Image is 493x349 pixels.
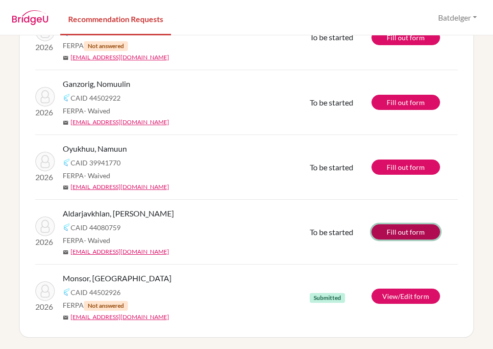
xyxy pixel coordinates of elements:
button: Batdelger [434,8,481,27]
span: CAID 44502926 [71,287,121,297]
span: Submitted [310,293,345,303]
p: 2026 [35,236,55,248]
span: To be started [310,98,353,107]
span: mail [63,55,69,61]
img: Aldarjavkhlan, Sunder [35,216,55,236]
span: FERPA [63,170,110,181]
span: Not answered [84,41,128,51]
span: mail [63,315,69,321]
span: mail [63,249,69,255]
span: CAID 44080759 [71,222,121,233]
span: To be started [310,227,353,237]
span: - Waived [84,107,110,115]
span: CAID 44502922 [71,93,121,103]
span: mail [63,185,69,190]
span: mail [63,120,69,126]
a: View/Edit form [371,289,440,304]
p: 2026 [35,171,55,183]
img: Common App logo [63,94,71,102]
a: Fill out form [371,224,440,240]
span: Monsor, [GEOGRAPHIC_DATA] [63,272,172,284]
a: Recommendation Requests [60,1,171,35]
p: 2026 [35,301,55,313]
img: Common App logo [63,288,71,296]
a: Fill out form [371,95,440,110]
p: 2026 [35,41,55,53]
span: FERPA [63,40,128,51]
span: FERPA [63,300,128,311]
a: [EMAIL_ADDRESS][DOMAIN_NAME] [71,118,169,127]
span: FERPA [63,106,110,116]
a: Fill out form [371,30,440,45]
a: [EMAIL_ADDRESS][DOMAIN_NAME] [71,247,169,256]
span: To be started [310,162,353,172]
img: Monsor, Lkhamaa [35,281,55,301]
img: Oyukhuu, Namuun [35,152,55,171]
span: - Waived [84,171,110,180]
p: 2026 [35,107,55,118]
span: CAID 39941770 [71,158,121,168]
a: Fill out form [371,160,440,175]
img: Common App logo [63,223,71,231]
span: To be started [310,32,353,42]
span: Ganzorig, Nomuulin [63,78,130,90]
a: [EMAIL_ADDRESS][DOMAIN_NAME] [71,183,169,191]
img: BridgeU logo [12,10,49,25]
img: Common App logo [63,159,71,166]
span: Aldarjavkhlan, [PERSON_NAME] [63,208,174,219]
span: FERPA [63,235,110,245]
span: - Waived [84,236,110,244]
img: Ganzorig, Nomuulin [35,87,55,107]
span: Not answered [84,301,128,311]
span: Oyukhuu, Namuun [63,143,127,155]
a: [EMAIL_ADDRESS][DOMAIN_NAME] [71,53,169,62]
a: [EMAIL_ADDRESS][DOMAIN_NAME] [71,313,169,322]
